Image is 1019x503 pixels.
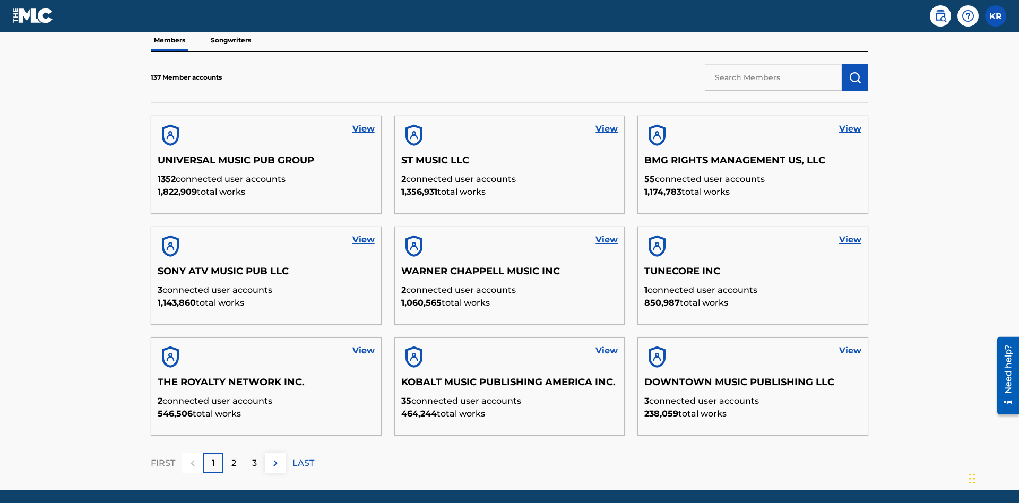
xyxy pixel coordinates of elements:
p: total works [644,407,861,420]
img: account [644,344,670,370]
a: Public Search [930,5,951,27]
span: 1352 [158,174,176,184]
p: connected user accounts [644,284,861,297]
h5: ST MUSIC LLC [401,154,618,173]
p: connected user accounts [401,173,618,186]
a: View [352,344,375,357]
span: 2 [158,396,162,406]
a: View [595,344,618,357]
img: account [401,344,427,370]
h5: UNIVERSAL MUSIC PUB GROUP [158,154,375,173]
h5: TUNECORE INC [644,265,861,284]
span: 35 [401,396,411,406]
span: 3 [644,396,649,406]
p: Members [151,29,188,51]
input: Search Members [705,64,842,91]
p: Songwriters [208,29,254,51]
span: 546,506 [158,409,193,419]
img: Search Works [849,71,861,84]
img: help [962,10,974,22]
h5: DOWNTOWN MUSIC PUBLISHING LLC [644,376,861,395]
p: 3 [252,457,257,470]
p: LAST [292,457,314,470]
a: View [595,233,618,246]
p: FIRST [151,457,175,470]
p: total works [158,407,375,420]
img: right [269,457,282,470]
img: account [401,233,427,259]
p: total works [644,186,861,198]
p: total works [401,297,618,309]
h5: WARNER CHAPPELL MUSIC INC [401,265,618,284]
p: total works [401,407,618,420]
p: connected user accounts [158,284,375,297]
a: View [839,344,861,357]
h5: BMG RIGHTS MANAGEMENT US, LLC [644,154,861,173]
h5: SONY ATV MUSIC PUB LLC [158,265,375,284]
p: connected user accounts [644,173,861,186]
a: View [839,123,861,135]
p: 137 Member accounts [151,73,222,82]
p: connected user accounts [644,395,861,407]
a: View [839,233,861,246]
span: 3 [158,285,162,295]
p: total works [644,297,861,309]
p: total works [401,186,618,198]
img: account [644,233,670,259]
h5: THE ROYALTY NETWORK INC. [158,376,375,395]
img: account [644,123,670,148]
h5: KOBALT MUSIC PUBLISHING AMERICA INC. [401,376,618,395]
a: View [352,123,375,135]
span: 1,174,783 [644,187,681,197]
img: MLC Logo [13,8,54,23]
span: 2 [401,285,406,295]
img: account [158,123,183,148]
span: 464,244 [401,409,437,419]
a: View [352,233,375,246]
iframe: Chat Widget [966,452,1019,503]
img: search [934,10,947,22]
p: total works [158,186,375,198]
span: 238,059 [644,409,678,419]
img: account [158,233,183,259]
span: 1,822,909 [158,187,197,197]
a: View [595,123,618,135]
p: connected user accounts [158,395,375,407]
span: 55 [644,174,655,184]
p: connected user accounts [401,395,618,407]
span: 1 [644,285,647,295]
span: 1,356,931 [401,187,437,197]
p: total works [158,297,375,309]
img: account [401,123,427,148]
div: Drag [969,463,975,495]
span: 1,143,860 [158,298,196,308]
span: 1,060,565 [401,298,442,308]
p: connected user accounts [401,284,618,297]
span: 2 [401,174,406,184]
div: Help [957,5,979,27]
div: User Menu [985,5,1006,27]
p: 2 [231,457,236,470]
img: account [158,344,183,370]
span: 850,987 [644,298,680,308]
p: 1 [212,457,215,470]
p: connected user accounts [158,173,375,186]
iframe: Resource Center [989,333,1019,420]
